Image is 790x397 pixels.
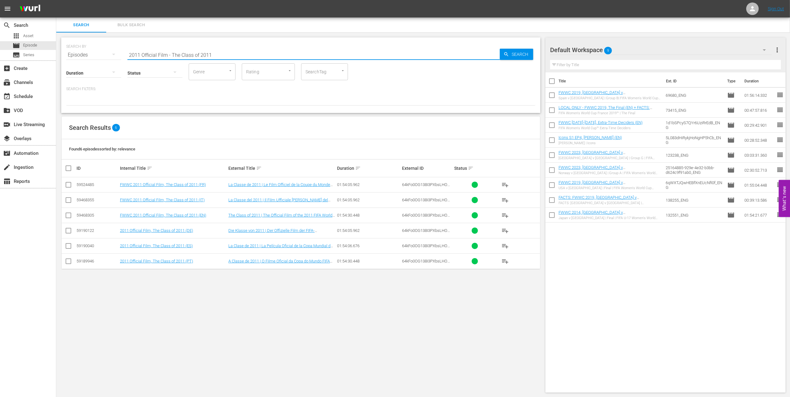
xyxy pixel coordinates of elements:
span: playlist_add [501,212,509,219]
div: Status [454,164,496,172]
td: 00:29:42.901 [742,118,776,133]
a: La Clase de 2011 | La Película Oficial de la Copa Mundial de la FIFA 2011™ [228,243,333,253]
span: sort [355,165,361,171]
button: playlist_add [498,223,513,238]
div: USA v [GEOGRAPHIC_DATA] | Final | FIFA Women's World Cup [GEOGRAPHIC_DATA] 2019™ | Full Match Replay [559,186,661,190]
button: Open [227,68,233,74]
div: 01:54:05.962 [337,182,400,187]
div: Internal Title [120,164,226,172]
span: reorder [776,196,784,203]
td: 01:56:14.332 [742,88,776,103]
div: 01:54:30.448 [337,259,400,263]
span: sort [468,165,474,171]
div: [GEOGRAPHIC_DATA] v [GEOGRAPHIC_DATA] | Group G | FIFA Women's World Cup [GEOGRAPHIC_DATA] & [GEO... [559,156,661,160]
a: FACTS: FWWC 2019, [GEOGRAPHIC_DATA] v [GEOGRAPHIC_DATA] (EN) [559,195,639,204]
button: Search [500,49,533,60]
span: playlist_add [501,196,509,204]
span: 64kFo0OG138I3PXbsLHOTl_POR [402,259,451,268]
div: FIFA Women's World Cup France 2019™ | The Final [559,111,661,115]
div: External Title [228,164,335,172]
img: ans4CAIJ8jUAAAAAAAAAAAAAAAAAAAAAAAAgQb4GAAAAAAAAAAAAAAAAAAAAAAAAJMjXAAAAAAAAAAAAAAAAAAAAAAAAgAT5G... [15,2,45,16]
span: Episode [727,91,735,99]
div: 59468305 [77,213,118,218]
a: 2011 Official Film, The Class of 2011 (ES) [120,243,193,248]
div: 59190122 [77,228,118,233]
td: 03:03:31.360 [742,148,776,163]
span: Search [509,49,533,60]
div: 01:54:05.962 [337,228,400,233]
div: External ID [402,166,452,171]
a: The Class of 2011 | The Official Film of the 2011 FIFA World Cup™ [228,213,335,222]
span: reorder [776,121,784,129]
span: sort [147,165,152,171]
span: 64kFo0OG138I3PXbsLHOTl_ITA [402,198,451,207]
span: create_new_folder [3,107,11,114]
span: Search [3,22,11,29]
span: playlist_add [501,242,509,250]
td: 6qWXTJQwHEBfXnEUcNfI0f_ENG [663,178,725,193]
span: Episode [727,166,735,174]
a: La Classe del 2011 | Il Film Ufficiale [PERSON_NAME] del Mondo Femminile 2011 [228,198,330,207]
a: Icons S1 EP4, [PERSON_NAME] (EN) [559,135,622,140]
span: 64kFo0OG138I3PXbsLHOTl_DE [402,228,451,238]
div: Duration [337,164,400,172]
div: 59189946 [77,259,118,263]
a: LOCAL ONLY - FWWC 2019, The Final (EN) + FACTS: FWWC 2019, [GEOGRAPHIC_DATA] v [GEOGRAPHIC_DATA] [559,105,652,119]
td: 1d1bSPcyS7QYr6UziRrEdB_ENG [663,118,725,133]
td: 5L083dHiRykjHoNgHP5hCb_ENG [663,133,725,148]
span: reorder [776,166,784,174]
span: Episode [727,151,735,159]
th: Type [723,72,741,90]
td: 01:54:21.677 [742,208,776,223]
a: Sign Out [768,6,784,11]
div: 01:54:06.676 [337,243,400,248]
span: 64kFo0OG138I3PXbsLHOTl_ES [402,243,451,253]
td: 132551_ENG [663,208,725,223]
span: Episode [727,196,735,204]
th: Title [559,72,662,90]
a: FWWC 2019, [GEOGRAPHIC_DATA] v [GEOGRAPHIC_DATA] (EN) [559,180,625,189]
div: FIFA Women's World Cup™ Extra-Time Deciders [559,126,643,130]
div: 59468355 [77,198,118,202]
a: FWWC 2023, [GEOGRAPHIC_DATA] v [GEOGRAPHIC_DATA] (EN) [559,150,625,159]
button: Open [287,68,293,74]
span: switch_video [3,121,11,128]
span: Episode [727,211,735,219]
span: reorder [776,181,784,189]
span: 6 [112,124,120,131]
td: 138255_ENG [663,193,725,208]
div: 01:54:30.448 [337,213,400,218]
div: 59190040 [77,243,118,248]
a: A Classe de 2011 | O Filme Oficial da Copa do Mundo FIFA 2011™ [228,259,332,268]
button: playlist_add [498,208,513,223]
button: playlist_add [498,177,513,192]
span: playlist_add [501,181,509,189]
a: FWWC 2014, [GEOGRAPHIC_DATA] v [GEOGRAPHIC_DATA], Final - FMR (EN) [559,210,626,219]
span: movie_filter [3,149,11,157]
span: 64kFo0OG138I3PXbsLHOTl_ENG [402,213,451,222]
button: Open [340,68,346,74]
div: FACTS: [GEOGRAPHIC_DATA] v [GEOGRAPHIC_DATA] | [GEOGRAPHIC_DATA] 2019 [559,201,661,205]
span: Channels [3,79,11,86]
td: 01:55:04.448 [742,178,776,193]
div: Spain v [GEOGRAPHIC_DATA] | Group B| FIFA Women's World Cup [GEOGRAPHIC_DATA] 2019™ | Full Match ... [559,96,661,100]
span: 64kFo0OG138I3PXbsLHOTl_FR [402,182,451,192]
a: FWWC 2011 Official Film, The Class of 2011 (IT) [120,198,205,202]
span: menu [4,5,11,12]
span: reorder [776,106,784,114]
span: reorder [776,136,784,144]
span: Search [60,22,102,29]
span: more_vert [773,46,781,54]
span: subtitles [12,51,20,59]
span: add_box [3,65,11,72]
span: Found 6 episodes sorted by: relevance [69,147,135,151]
td: 00:47:57.816 [742,103,776,118]
a: FWWC 2023, [GEOGRAPHIC_DATA] v [GEOGRAPHIC_DATA] (EN) [559,165,625,174]
div: [PERSON_NAME] | Icons [559,141,622,145]
div: Norway v [GEOGRAPHIC_DATA] | Group A | FIFA Women's World Cup [GEOGRAPHIC_DATA] & [GEOGRAPHIC_DAT... [559,171,661,175]
span: reorder [776,91,784,99]
p: Search Filters: [66,86,535,92]
span: table_chart [3,178,11,185]
div: Episodes [66,46,121,64]
span: movie [12,42,20,49]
